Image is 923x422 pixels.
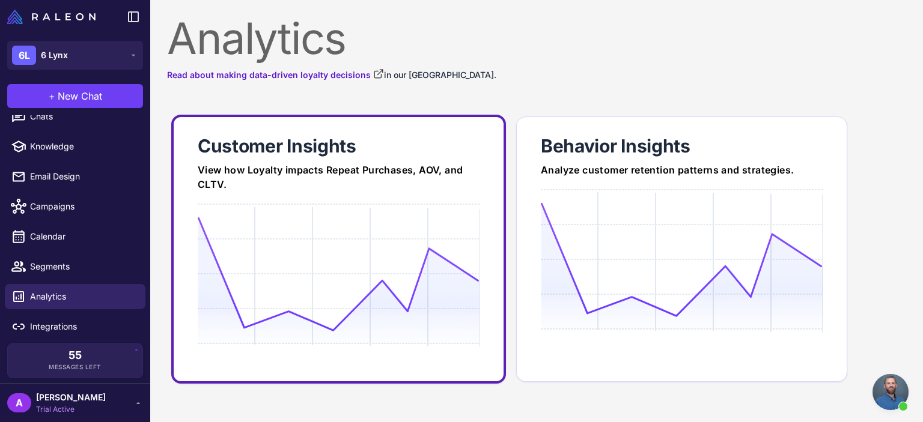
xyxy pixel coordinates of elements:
[541,134,823,158] div: Behavior Insights
[5,134,145,159] a: Knowledge
[516,116,847,382] a: Behavior InsightsAnalyze customer retention patterns and strategies.
[7,41,143,70] button: 6L6 Lynx
[5,254,145,279] a: Segments
[7,10,96,24] img: Raleon Logo
[30,140,136,153] span: Knowledge
[30,200,136,213] span: Campaigns
[7,393,31,412] div: A
[167,17,906,60] div: Analytics
[873,374,909,410] a: Open chat
[5,314,145,339] a: Integrations
[167,68,384,82] a: Read about making data-driven loyalty decisions
[30,290,136,303] span: Analytics
[36,404,106,415] span: Trial Active
[30,260,136,273] span: Segments
[541,163,823,177] div: Analyze customer retention patterns and strategies.
[7,10,100,24] a: Raleon Logo
[12,46,36,65] div: 6L
[30,110,136,123] span: Chats
[30,320,136,333] span: Integrations
[198,134,480,158] div: Customer Insights
[58,89,102,103] span: New Chat
[30,230,136,243] span: Calendar
[171,115,506,384] a: Customer InsightsView how Loyalty impacts Repeat Purchases, AOV, and CLTV.
[69,350,82,361] span: 55
[30,170,136,183] span: Email Design
[5,164,145,189] a: Email Design
[5,104,145,129] a: Chats
[198,163,480,191] div: View how Loyalty impacts Repeat Purchases, AOV, and CLTV.
[5,194,145,219] a: Campaigns
[41,49,68,62] span: 6 Lynx
[49,89,55,103] span: +
[49,363,102,372] span: Messages Left
[5,224,145,249] a: Calendar
[7,84,143,108] button: +New Chat
[36,391,106,404] span: [PERSON_NAME]
[384,70,496,80] span: in our [GEOGRAPHIC_DATA].
[5,284,145,309] a: Analytics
